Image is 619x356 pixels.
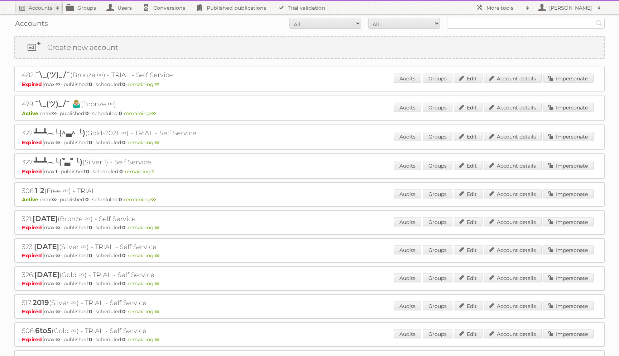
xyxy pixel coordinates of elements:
[52,110,57,117] strong: ∞
[22,280,44,287] span: Expired
[128,139,159,146] span: remaining:
[63,1,103,14] a: Groups
[56,308,60,315] strong: ∞
[394,273,421,282] a: Audits
[454,245,483,254] a: Edit
[122,280,126,287] strong: 0
[22,186,273,196] h2: 306: (Free ∞) - TRIAL
[35,326,52,335] span: 6to5
[22,157,273,168] h2: 327: (Silver 1) - Self Service
[34,158,82,166] span: ┻━┻︵└(՞▃՞ └)
[89,280,92,287] strong: 0
[22,168,597,175] p: max: - published: - scheduled: -
[484,301,542,310] a: Account details
[22,224,597,231] p: max: - published: - scheduled: -
[52,196,57,203] strong: ∞
[122,252,126,259] strong: 0
[394,103,421,112] a: Audits
[155,81,159,88] strong: ∞
[484,161,542,170] a: Account details
[484,74,542,83] a: Account details
[394,132,421,141] a: Audits
[85,110,89,117] strong: 0
[119,110,122,117] strong: 0
[125,168,154,175] span: remaining:
[594,18,604,29] input: Search
[22,326,273,336] h2: 506: (Gold ∞) - TRIAL - Self Service
[128,224,159,231] span: remaining:
[151,110,156,117] strong: ∞
[22,70,273,80] h2: 482: (Bronze ∞) - TRIAL - Self Service
[22,168,44,175] span: Expired
[454,273,483,282] a: Edit
[35,186,44,195] span: 1 2
[128,81,159,88] span: remaining:
[423,329,452,338] a: Groups
[543,132,594,141] a: Impersonate
[22,270,273,280] h2: 326: (Gold ∞) - TRIAL - Self Service
[423,301,452,310] a: Groups
[89,308,92,315] strong: 0
[394,74,421,83] a: Audits
[89,139,92,146] strong: 0
[124,196,156,203] span: remaining:
[22,336,44,343] span: Expired
[119,196,122,203] strong: 0
[423,74,452,83] a: Groups
[22,308,597,315] p: max: - published: - scheduled: -
[484,273,542,282] a: Account details
[394,217,421,226] a: Audits
[155,336,159,343] strong: ∞
[124,110,156,117] span: remaining:
[454,161,483,170] a: Edit
[394,301,421,310] a: Audits
[85,196,89,203] strong: 0
[155,224,159,231] strong: ∞
[454,74,483,83] a: Edit
[128,280,159,287] span: remaining:
[33,298,49,307] span: 2019
[543,74,594,83] a: Impersonate
[22,196,597,203] p: max: - published: - scheduled: -
[155,139,159,146] strong: ∞
[394,161,421,170] a: Audits
[56,139,60,146] strong: ∞
[547,4,594,11] h2: [PERSON_NAME]
[14,1,63,14] a: Accounts
[543,161,594,170] a: Impersonate
[454,132,483,141] a: Edit
[89,336,92,343] strong: 0
[152,168,154,175] strong: 1
[484,103,542,112] a: Account details
[22,139,597,146] p: max: - published: - scheduled: -
[128,308,159,315] span: remaining:
[122,308,126,315] strong: 0
[86,168,90,175] strong: 0
[543,103,594,112] a: Impersonate
[543,245,594,254] a: Impersonate
[423,217,452,226] a: Groups
[122,81,126,88] strong: 0
[454,329,483,338] a: Edit
[454,301,483,310] a: Edit
[423,161,452,170] a: Groups
[22,81,44,88] span: Expired
[22,224,44,231] span: Expired
[22,298,273,308] h2: 517: (Silver ∞) - TRIAL - Self Service
[454,189,483,198] a: Edit
[155,280,159,287] strong: ∞
[394,329,421,338] a: Audits
[22,196,40,203] span: Active
[22,139,44,146] span: Expired
[484,189,542,198] a: Account details
[103,1,139,14] a: Users
[89,224,92,231] strong: 0
[22,214,273,224] h2: 321: (Bronze ∞) - Self Service
[122,139,126,146] strong: 0
[15,37,604,58] a: Create new account
[29,4,52,11] h2: Accounts
[122,336,126,343] strong: 0
[56,81,60,88] strong: ∞
[35,70,70,79] span: ¯\_(ツ)_/¯
[484,329,542,338] a: Account details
